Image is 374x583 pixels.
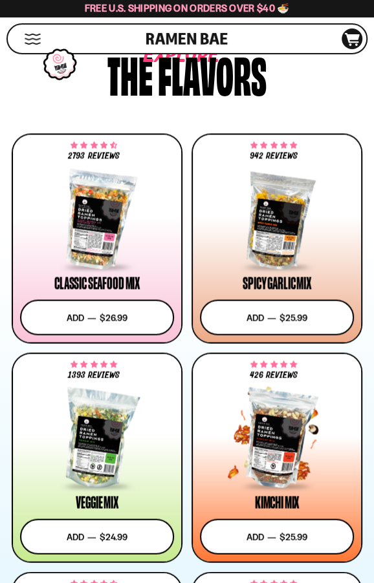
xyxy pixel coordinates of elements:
span: 4.76 stars [250,362,296,367]
div: The [107,51,153,97]
button: Add — $26.99 [20,299,174,335]
span: 4.76 stars [71,362,116,367]
span: 2793 reviews [68,151,119,160]
div: Kimchi Mix [255,494,299,510]
a: 4.76 stars 1393 reviews Veggie Mix Add — $24.99 [12,352,182,562]
span: 4.68 stars [71,143,116,148]
div: Classic Seafood Mix [54,275,140,291]
a: 4.76 stars 426 reviews Kimchi Mix Add — $25.99 [192,352,362,562]
div: Veggie Mix [76,494,118,510]
div: Spicy Garlic Mix [243,275,311,291]
button: Add — $24.99 [20,518,174,554]
span: 942 reviews [250,151,298,160]
button: Mobile Menu Trigger [24,34,41,45]
a: 4.68 stars 2793 reviews Classic Seafood Mix Add — $26.99 [12,133,182,343]
div: flavors [158,51,267,97]
button: Add — $25.99 [200,518,354,554]
span: 4.75 stars [250,143,296,148]
span: Free U.S. Shipping on Orders over $40 🍜 [85,2,290,14]
button: Add — $25.99 [200,299,354,335]
span: 1393 reviews [68,370,120,379]
a: 4.75 stars 942 reviews Spicy Garlic Mix Add — $25.99 [192,133,362,343]
span: 426 reviews [250,370,298,379]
